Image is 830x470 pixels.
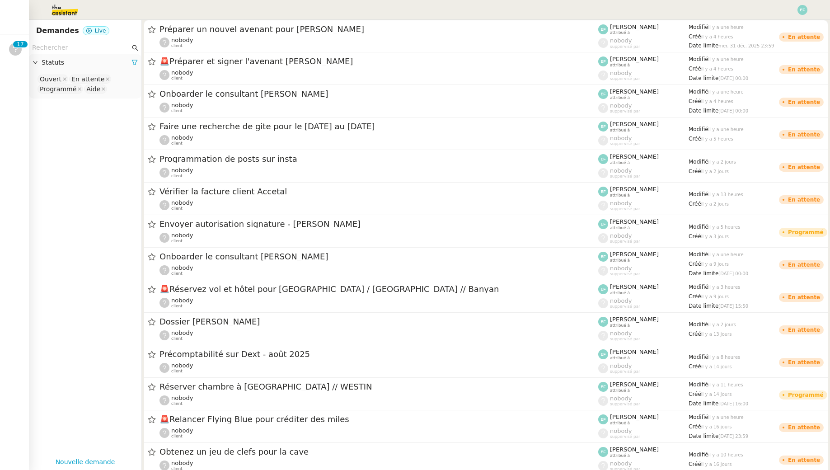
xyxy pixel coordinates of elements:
[610,304,640,309] span: suppervisé par
[598,121,689,132] app-user-label: attribué à
[598,428,689,439] app-user-label: suppervisé par
[689,42,718,49] span: Date limite
[610,316,659,323] span: [PERSON_NAME]
[701,202,729,207] span: il y a 2 jours
[708,322,736,327] span: il y a 2 jours
[610,348,659,355] span: [PERSON_NAME]
[718,304,748,309] span: [DATE] 15:50
[689,136,701,142] span: Créé
[610,207,640,211] span: suppervisé par
[171,329,193,336] span: nobody
[159,37,598,48] app-user-detailed-label: client
[40,85,76,93] div: Programmé
[159,329,598,341] app-user-detailed-label: client
[598,167,689,179] app-user-label: suppervisé par
[171,43,183,48] span: client
[701,332,732,337] span: il y a 13 jours
[689,354,708,360] span: Modifié
[69,75,111,84] nz-select-item: En attente
[610,428,632,434] span: nobody
[598,89,608,99] img: svg
[689,191,708,197] span: Modifié
[708,127,744,132] span: il y a une heure
[598,447,608,457] img: svg
[718,108,748,113] span: [DATE] 00:00
[598,200,689,211] app-user-label: suppervisé par
[610,193,630,198] span: attribué à
[71,75,104,83] div: En attente
[171,69,193,76] span: nobody
[708,192,743,197] span: il y a 13 heures
[610,30,630,35] span: attribué à
[610,121,659,127] span: [PERSON_NAME]
[610,258,630,263] span: attribué à
[689,98,701,104] span: Créé
[708,89,744,94] span: il y a une heure
[610,218,659,225] span: [PERSON_NAME]
[610,44,640,49] span: suppervisé par
[610,434,640,439] span: suppervisé par
[171,167,193,174] span: nobody
[598,414,608,424] img: svg
[17,41,20,49] p: 1
[689,451,708,458] span: Modifié
[689,400,718,407] span: Date limite
[610,283,659,290] span: [PERSON_NAME]
[598,88,689,100] app-user-label: attribué à
[610,128,630,133] span: attribué à
[171,37,193,43] span: nobody
[598,252,608,262] img: svg
[171,141,183,146] span: client
[610,421,630,426] span: attribué à
[171,271,183,276] span: client
[610,460,632,467] span: nobody
[610,323,630,328] span: attribué à
[708,57,744,62] span: il y a une heure
[159,285,598,293] span: Réservez vol et hôtel pour [GEOGRAPHIC_DATA] / [GEOGRAPHIC_DATA] // Banyan
[689,270,718,277] span: Date limite
[610,330,632,337] span: nobody
[598,265,689,277] app-user-label: suppervisé par
[159,318,598,326] span: Dossier [PERSON_NAME]
[171,206,183,211] span: client
[708,225,741,230] span: il y a 5 heures
[689,284,708,290] span: Modifié
[788,230,824,235] div: Programmé
[598,218,689,230] app-user-label: attribué à
[171,174,183,179] span: client
[598,122,608,132] img: svg
[598,251,689,263] app-user-label: attribué à
[610,135,632,141] span: nobody
[610,200,632,207] span: nobody
[598,232,689,244] app-user-label: suppervisé par
[171,76,183,81] span: client
[689,261,701,267] span: Créé
[701,462,732,467] span: il y a 16 jours
[86,85,100,93] div: Aide
[598,317,608,327] img: svg
[701,66,733,71] span: il y a 4 heures
[610,109,640,114] span: suppervisé par
[689,159,708,165] span: Modifié
[171,395,193,401] span: nobody
[788,425,820,430] div: En attente
[788,67,820,72] div: En attente
[171,108,183,113] span: client
[598,395,689,407] app-user-label: suppervisé par
[598,102,689,114] app-user-label: suppervisé par
[610,265,632,272] span: nobody
[610,362,632,369] span: nobody
[701,294,729,299] span: il y a 9 jours
[610,337,640,342] span: suppervisé par
[159,427,598,439] app-user-detailed-label: client
[171,427,193,434] span: nobody
[159,253,598,261] span: Onboarder le consultant [PERSON_NAME]
[788,132,820,137] div: En attente
[171,304,183,309] span: client
[610,160,630,165] span: attribué à
[689,433,718,439] span: Date limite
[708,382,743,387] span: il y a 11 heures
[598,153,689,165] app-user-label: attribué à
[610,76,640,81] span: suppervisé par
[159,155,598,163] span: Programmation de posts sur insta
